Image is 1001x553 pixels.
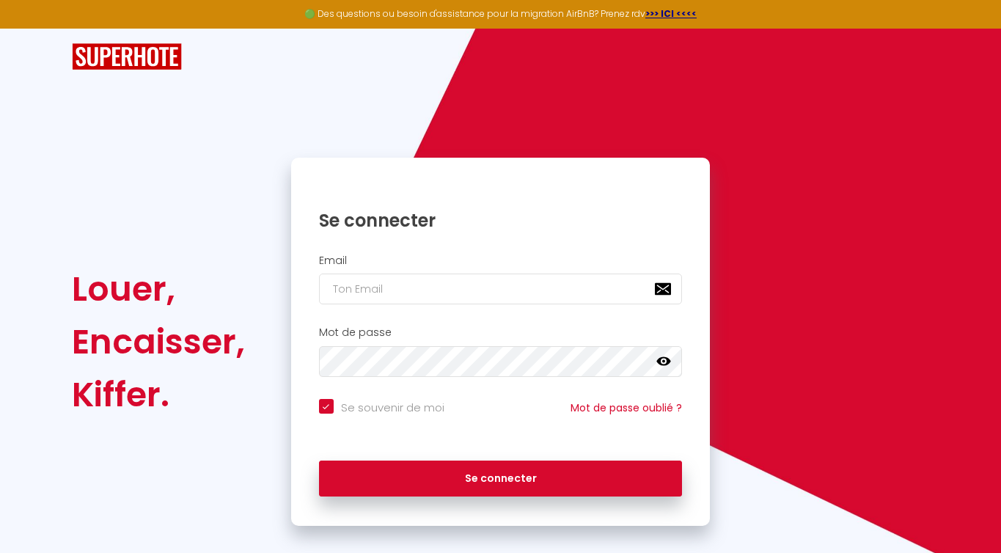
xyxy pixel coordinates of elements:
div: Encaisser, [72,315,245,368]
input: Ton Email [319,274,683,304]
a: Mot de passe oublié ? [571,400,682,415]
h2: Mot de passe [319,326,683,339]
button: Se connecter [319,461,683,497]
h2: Email [319,254,683,267]
img: SuperHote logo [72,43,182,70]
div: Louer, [72,263,245,315]
a: >>> ICI <<<< [645,7,697,20]
div: Kiffer. [72,368,245,421]
h1: Se connecter [319,209,683,232]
